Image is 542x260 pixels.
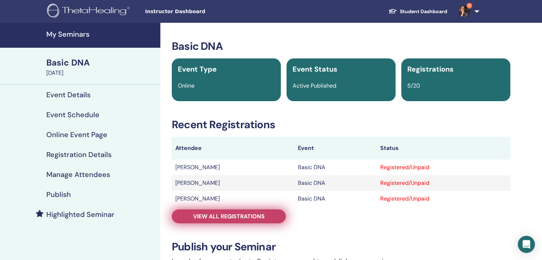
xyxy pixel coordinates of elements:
[407,64,454,74] span: Registrations
[294,137,376,160] th: Event
[380,163,507,172] div: Registered/Unpaid
[47,4,132,20] img: logo.png
[178,82,195,89] span: Online
[380,179,507,187] div: Registered/Unpaid
[293,64,337,74] span: Event Status
[172,175,294,191] td: [PERSON_NAME]
[294,160,376,175] td: Basic DNA
[388,8,397,14] img: graduation-cap-white.svg
[172,118,510,131] h3: Recent Registrations
[172,40,510,53] h3: Basic DNA
[46,90,91,99] h4: Event Details
[294,191,376,207] td: Basic DNA
[294,175,376,191] td: Basic DNA
[46,210,114,219] h4: Highlighted Seminar
[383,5,453,18] a: Student Dashboard
[46,110,99,119] h4: Event Schedule
[46,69,156,77] div: [DATE]
[380,194,507,203] div: Registered/Unpaid
[172,240,510,253] h3: Publish your Seminar
[172,191,294,207] td: [PERSON_NAME]
[293,82,336,89] span: Active Published
[172,209,286,223] a: View all registrations
[145,8,252,15] span: Instructor Dashboard
[466,3,472,9] span: 5
[46,190,71,199] h4: Publish
[172,160,294,175] td: [PERSON_NAME]
[46,57,156,69] div: Basic DNA
[459,6,470,17] img: default.jpg
[42,57,160,77] a: Basic DNA[DATE]
[46,130,107,139] h4: Online Event Page
[193,213,265,220] span: View all registrations
[178,64,217,74] span: Event Type
[46,30,156,38] h4: My Seminars
[46,170,110,179] h4: Manage Attendees
[518,236,535,253] div: Open Intercom Messenger
[407,82,420,89] span: 5/20
[377,137,510,160] th: Status
[46,150,112,159] h4: Registration Details
[172,137,294,160] th: Attendee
